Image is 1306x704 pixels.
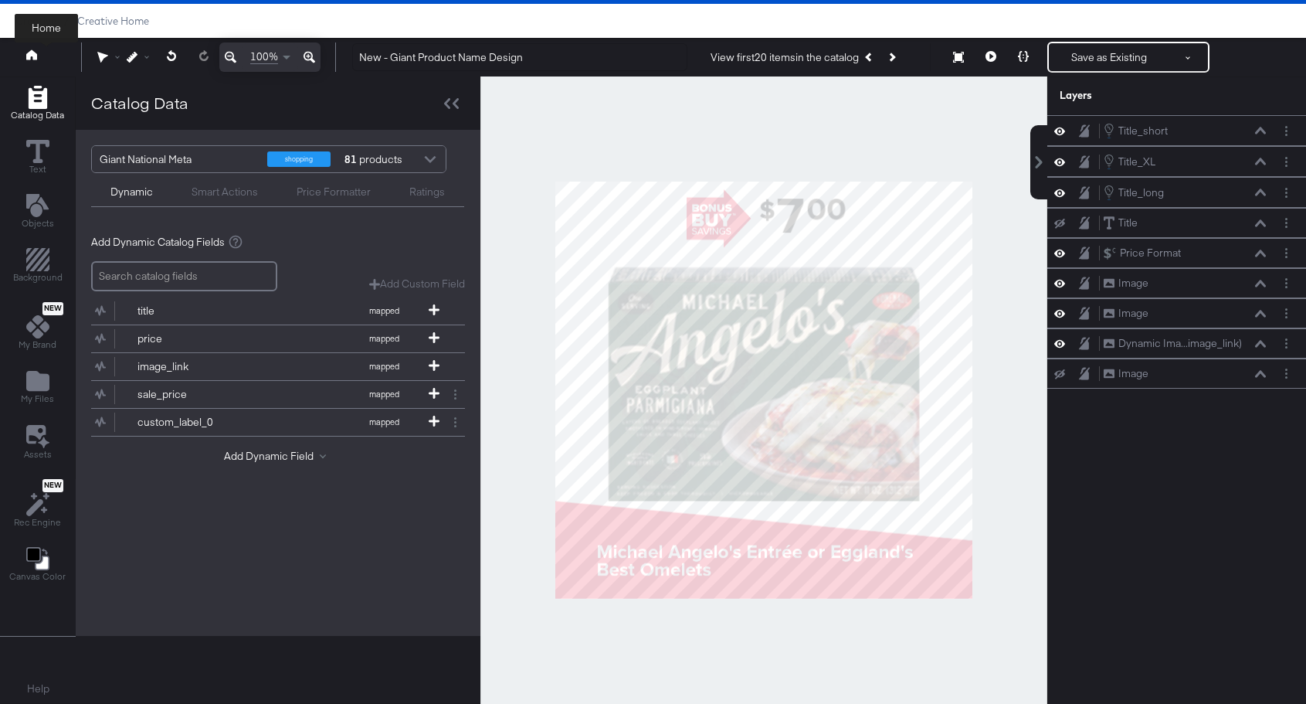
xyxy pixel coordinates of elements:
button: Image [1103,305,1149,321]
button: Help [16,675,60,703]
button: NewMy Brand [9,299,66,356]
div: pricemapped [91,325,465,352]
button: custom_label_0mapped [91,409,446,436]
div: sale_pricemapped [91,381,465,408]
span: Rec Engine [14,516,61,529]
div: Image [1118,306,1148,321]
div: Title_XLLayer Options [1047,146,1306,177]
span: Creative [15,15,56,27]
div: titlemapped [91,298,465,325]
span: Background [13,271,63,284]
button: Layer Options [1278,366,1294,382]
button: Layer Options [1278,154,1294,170]
button: Layer Options [1278,335,1294,352]
button: Layer Options [1278,123,1294,139]
span: mapped [341,305,426,316]
button: Title_short [1103,122,1169,139]
div: Title_short [1118,124,1168,138]
div: Price Format [1120,246,1181,260]
button: Layer Options [1278,275,1294,291]
button: Price Format [1103,245,1182,261]
div: Ratings [409,185,445,199]
button: Image [1103,366,1149,382]
div: Dynamic Ima...image_link)Layer Options [1047,328,1306,359]
button: Layer Options [1278,245,1294,261]
div: Title_long [1118,185,1164,200]
button: Add Text [12,190,63,234]
input: Search catalog fields [91,261,277,291]
div: custom_label_0 [137,415,249,430]
button: Text [17,136,59,180]
a: Help [27,682,49,696]
span: Objects [22,217,54,230]
div: price [137,332,249,346]
span: mapped [341,389,426,400]
span: Canvas Color [9,570,66,583]
button: Layer Options [1278,185,1294,201]
div: Smart Actions [192,185,258,199]
button: Previous Product [859,43,880,71]
button: Add Rectangle [4,245,72,289]
button: image_linkmapped [91,353,446,380]
span: mapped [341,333,426,344]
div: ImageLayer Options [1047,359,1306,389]
div: Title_shortLayer Options [1047,115,1306,146]
span: New [42,304,63,314]
button: Title_long [1103,184,1165,201]
span: mapped [341,417,426,427]
span: Add Dynamic Catalog Fields [91,235,225,250]
div: Image [1118,366,1148,381]
div: Giant National Meta [100,146,256,172]
button: pricemapped [91,325,446,352]
div: ImageLayer Options [1047,268,1306,298]
div: title [137,304,249,318]
div: custom_label_0mapped [91,409,465,436]
button: Image [1103,275,1149,291]
div: Image [1118,276,1148,291]
button: Assets [15,420,61,465]
div: View first 20 items in the catalog [711,50,859,65]
button: sale_pricemapped [91,381,446,408]
button: Add Rectangle [2,82,73,126]
div: Title [1118,216,1138,230]
div: image_linkmapped [91,353,465,380]
strong: 81 [342,146,359,172]
div: Title_XL [1118,155,1155,169]
span: Text [29,163,46,175]
button: titlemapped [91,298,446,325]
div: ImageLayer Options [1047,298,1306,328]
span: / [56,15,77,27]
div: Price Formatter [297,185,371,199]
div: Dynamic Ima...image_link) [1118,336,1242,351]
div: products [342,146,388,172]
div: Price FormatLayer Options [1047,238,1306,268]
button: Layer Options [1278,215,1294,231]
span: 100% [250,49,278,64]
div: sale_price [137,387,249,402]
button: Add Custom Field [369,277,465,291]
button: Title [1103,215,1138,231]
span: My Files [21,393,54,405]
div: Title_longLayer Options [1047,177,1306,208]
button: Next Product [880,43,902,71]
div: TitleLayer Options [1047,208,1306,238]
a: Creative Home [77,15,149,27]
div: image_link [137,359,249,374]
button: Dynamic Ima...image_link) [1103,335,1243,352]
div: Layers [1060,88,1217,103]
div: Dynamic [110,185,153,199]
span: My Brand [19,338,56,351]
div: shopping [267,151,331,167]
button: NewRec Engine [5,475,70,533]
span: Assets [24,448,52,461]
button: Add Dynamic Field [224,449,332,464]
button: Title_XL [1103,153,1156,170]
span: New [42,481,63,491]
span: mapped [341,361,426,372]
div: Catalog Data [91,92,188,114]
button: Layer Options [1278,305,1294,321]
button: Save as Existing [1049,43,1169,71]
button: Add Files [12,366,63,410]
